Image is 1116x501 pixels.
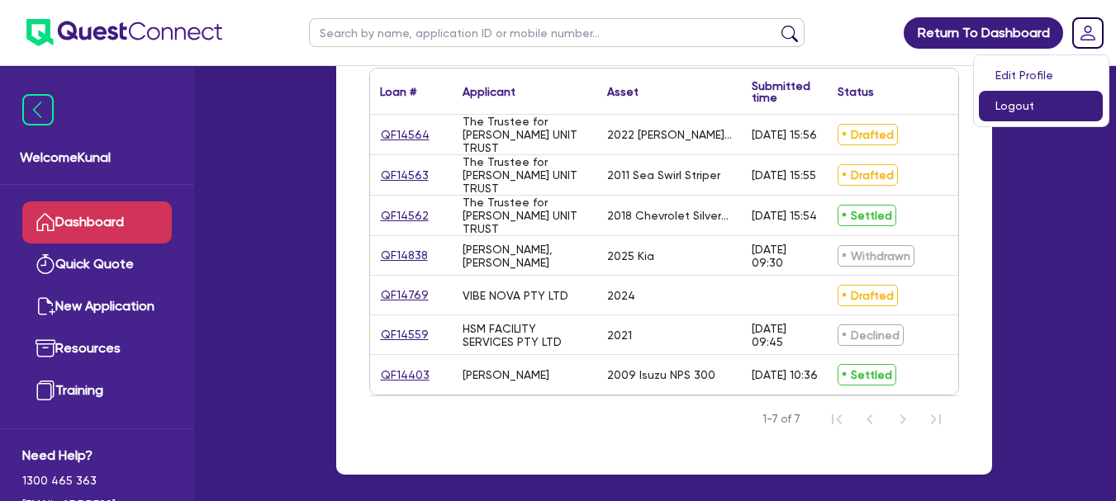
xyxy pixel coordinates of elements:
[838,86,874,97] div: Status
[22,446,172,466] span: Need Help?
[380,125,430,144] a: QF14564
[463,196,587,235] div: The Trustee for [PERSON_NAME] UNIT TRUST
[26,19,222,46] img: quest-connect-logo-blue
[820,403,853,436] button: First Page
[919,403,952,436] button: Last Page
[463,243,587,269] div: [PERSON_NAME], [PERSON_NAME]
[886,403,919,436] button: Next Page
[463,155,587,195] div: The Trustee for [PERSON_NAME] UNIT TRUST
[380,325,430,344] a: QF14559
[309,18,805,47] input: Search by name, application ID or mobile number...
[838,245,914,267] span: Withdrawn
[838,124,898,145] span: Drafted
[752,128,817,141] div: [DATE] 15:56
[22,286,172,328] a: New Application
[838,364,896,385] span: Settled
[380,86,416,97] div: Loan #
[1066,12,1109,54] a: Dropdown toggle
[838,164,898,186] span: Drafted
[463,115,587,154] div: The Trustee for [PERSON_NAME] UNIT TRUST
[752,243,818,269] div: [DATE] 09:30
[607,249,654,262] div: 2025 Kia
[607,289,635,302] div: 2024
[752,322,818,348] div: [DATE] 09:45
[22,243,172,286] a: Quick Quote
[22,472,172,489] span: 1300 465 363
[607,328,632,342] div: 2021
[607,168,720,182] div: 2011 Sea Swirl Striper
[904,17,1063,49] a: Return To Dashboard
[979,91,1103,121] a: Logout
[607,368,715,381] div: 2009 Isuzu NPS 300
[36,338,55,358] img: resources
[607,209,732,222] div: 2018 Chevrolet Silverado LTZ
[20,148,174,168] span: Welcome Kunal
[607,128,732,141] div: 2022 [PERSON_NAME] R44 RAVEN
[22,370,172,412] a: Training
[36,380,55,400] img: training
[607,86,639,97] div: Asset
[463,322,587,348] div: HSM FACILITY SERVICES PTY LTD
[36,296,55,316] img: new-application
[463,289,568,302] div: VIBE NOVA PTY LTD
[752,209,817,222] div: [DATE] 15:54
[853,403,886,436] button: Previous Page
[380,166,430,185] a: QF14563
[36,254,55,274] img: quick-quote
[463,86,515,97] div: Applicant
[752,168,816,182] div: [DATE] 15:55
[752,80,810,103] div: Submitted time
[22,94,54,125] img: icon-menu-close
[838,324,904,346] span: Declined
[979,60,1103,91] a: Edit Profile
[752,368,818,381] div: [DATE] 10:36
[762,411,800,428] span: 1-7 of 7
[463,368,549,381] div: [PERSON_NAME]
[22,328,172,370] a: Resources
[380,246,429,265] a: QF14838
[380,286,430,305] a: QF14769
[838,205,896,226] span: Settled
[380,206,430,225] a: QF14562
[838,285,898,306] span: Drafted
[380,366,430,385] a: QF14403
[22,201,172,243] a: Dashboard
